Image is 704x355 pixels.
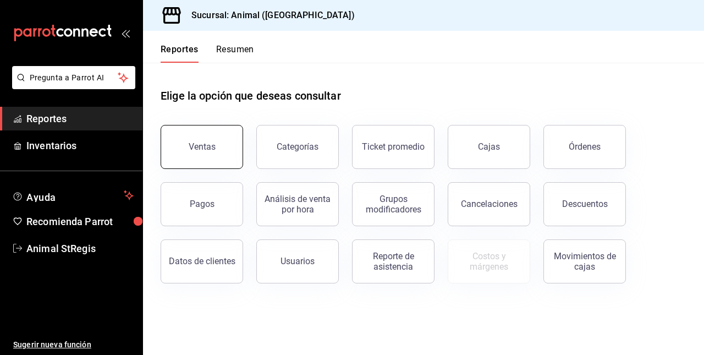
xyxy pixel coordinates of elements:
[189,141,216,152] div: Ventas
[26,189,119,202] span: Ayuda
[543,125,626,169] button: Órdenes
[359,194,427,215] div: Grupos modificadores
[161,44,254,63] div: Pestañas de navegación
[169,256,235,266] div: Datos de clientes
[562,199,608,209] div: Descuentos
[161,44,199,55] font: Reportes
[216,44,254,63] button: Resumen
[543,182,626,226] button: Descuentos
[30,72,118,84] span: Pregunta a Parrot AI
[455,251,523,272] div: Costos y márgenes
[461,199,518,209] div: Cancelaciones
[448,125,530,169] a: Cajas
[256,182,339,226] button: Análisis de venta por hora
[121,29,130,37] button: open_drawer_menu
[161,125,243,169] button: Ventas
[551,251,619,272] div: Movimientos de cajas
[362,141,425,152] div: Ticket promedio
[8,80,135,91] a: Pregunta a Parrot AI
[478,140,501,154] div: Cajas
[263,194,332,215] div: Análisis de venta por hora
[13,340,91,349] font: Sugerir nueva función
[256,239,339,283] button: Usuarios
[161,239,243,283] button: Datos de clientes
[161,182,243,226] button: Pagos
[280,256,315,266] div: Usuarios
[26,243,96,254] font: Animal StRegis
[448,182,530,226] button: Cancelaciones
[352,182,435,226] button: Grupos modificadores
[183,9,355,22] h3: Sucursal: Animal ([GEOGRAPHIC_DATA])
[26,113,67,124] font: Reportes
[543,239,626,283] button: Movimientos de cajas
[352,125,435,169] button: Ticket promedio
[277,141,318,152] div: Categorías
[256,125,339,169] button: Categorías
[161,88,341,104] h1: Elige la opción que deseas consultar
[26,216,113,227] font: Recomienda Parrot
[26,140,76,151] font: Inventarios
[359,251,427,272] div: Reporte de asistencia
[569,141,601,152] div: Órdenes
[190,199,215,209] div: Pagos
[352,239,435,283] button: Reporte de asistencia
[12,66,135,89] button: Pregunta a Parrot AI
[448,239,530,283] button: Contrata inventarios para ver este reporte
